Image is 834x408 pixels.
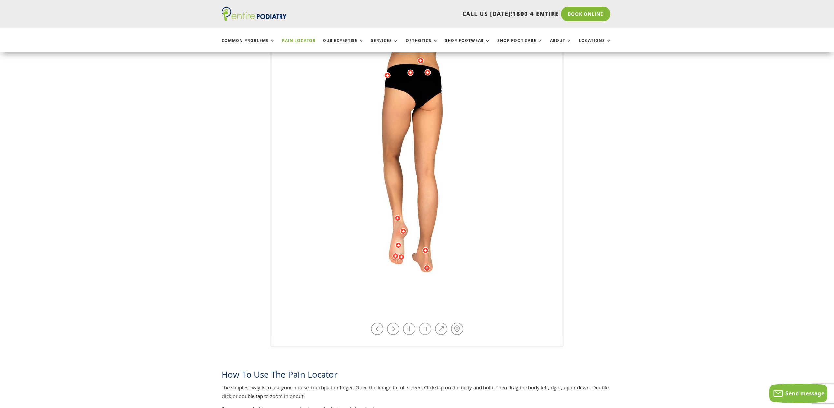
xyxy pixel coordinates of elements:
[769,384,827,403] button: Send message
[512,10,559,18] span: 1800 4 ENTIRE
[445,38,490,52] a: Shop Footwear
[371,323,383,335] a: Rotate left
[419,323,431,335] a: Play / Stop
[371,38,398,52] a: Services
[550,38,572,52] a: About
[222,384,612,405] p: The simplest way is to use your mouse, touchpad or finger. Open the image to full screen. Click/t...
[403,323,415,335] a: Zoom in / out
[785,390,824,397] span: Send message
[312,10,559,18] p: CALL US [DATE]!
[222,16,287,22] a: Entire Podiatry
[435,323,447,335] a: Full Screen on / off
[561,7,610,21] a: Book Online
[327,46,507,306] img: 133.jpg
[406,38,438,52] a: Orthotics
[222,7,287,21] img: logo (1)
[387,323,399,335] a: Rotate right
[222,38,275,52] a: Common Problems
[222,369,612,384] h2: How To Use The Pain Locator
[323,38,364,52] a: Our Expertise
[579,38,611,52] a: Locations
[282,38,316,52] a: Pain Locator
[451,323,463,335] a: Hot-spots on / off
[497,38,543,52] a: Shop Foot Care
